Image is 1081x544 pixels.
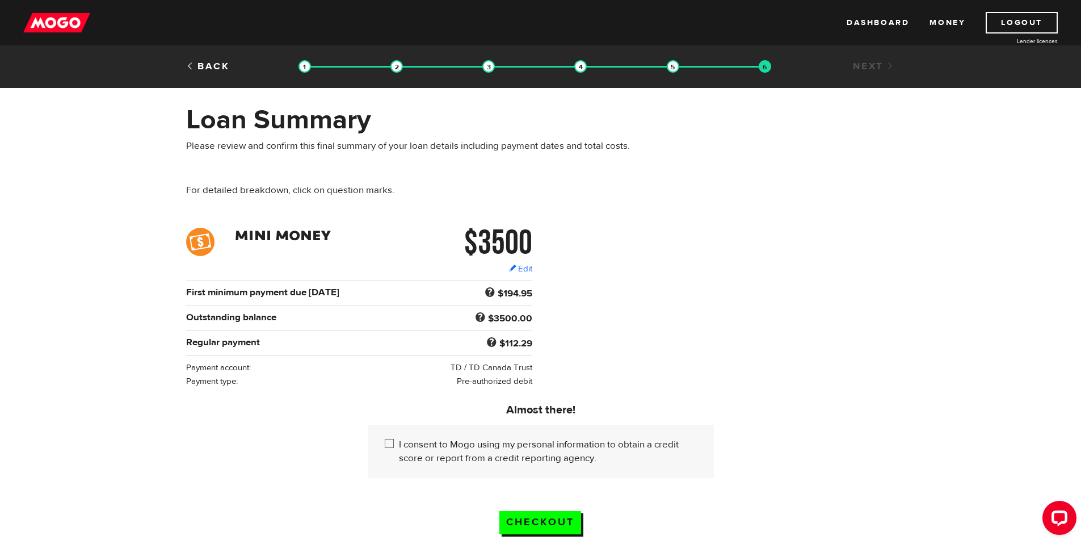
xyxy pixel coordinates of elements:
a: Lender licences [973,37,1058,45]
img: mogo_logo-11ee424be714fa7cbb0f0f49df9e16ec.png [23,12,90,34]
span: Payment type: [186,376,238,387]
a: Next [853,60,895,73]
h5: Almost there! [368,403,714,417]
a: Logout [986,12,1058,34]
h1: Loan Summary [186,105,653,135]
iframe: LiveChat chat widget [1033,496,1081,544]
p: Please review and confirm this final summary of your loan details including payment dates and tot... [186,139,653,153]
a: Dashboard [847,12,909,34]
a: Back [186,60,230,73]
span: TD / TD Canada Trust [451,362,532,373]
img: transparent-188c492fd9eaac0f573672f40bb141c2.gif [390,60,403,73]
img: transparent-188c492fd9eaac0f573672f40bb141c2.gif [574,60,587,73]
span: Payment account: [186,362,251,373]
input: I consent to Mogo using my personal information to obtain a credit score or report from a credit ... [385,438,399,452]
b: Regular payment [186,336,260,349]
b: $3500.00 [488,312,532,325]
img: transparent-188c492fd9eaac0f573672f40bb141c2.gif [667,60,679,73]
img: transparent-188c492fd9eaac0f573672f40bb141c2.gif [298,60,311,73]
a: Money [929,12,965,34]
span: Pre-authorized debit [457,376,532,387]
a: Edit [509,263,532,275]
img: transparent-188c492fd9eaac0f573672f40bb141c2.gif [759,60,771,73]
b: Outstanding balance [186,311,276,324]
h2: $3500 [423,228,532,256]
p: For detailed breakdown, click on question marks. [186,183,653,197]
b: $112.29 [499,337,532,350]
label: I consent to Mogo using my personal information to obtain a credit score or report from a credit ... [399,438,697,465]
input: Checkout [499,511,581,534]
img: transparent-188c492fd9eaac0f573672f40bb141c2.gif [482,60,495,73]
b: $194.95 [498,287,532,300]
b: First minimum payment due [DATE] [186,286,339,299]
